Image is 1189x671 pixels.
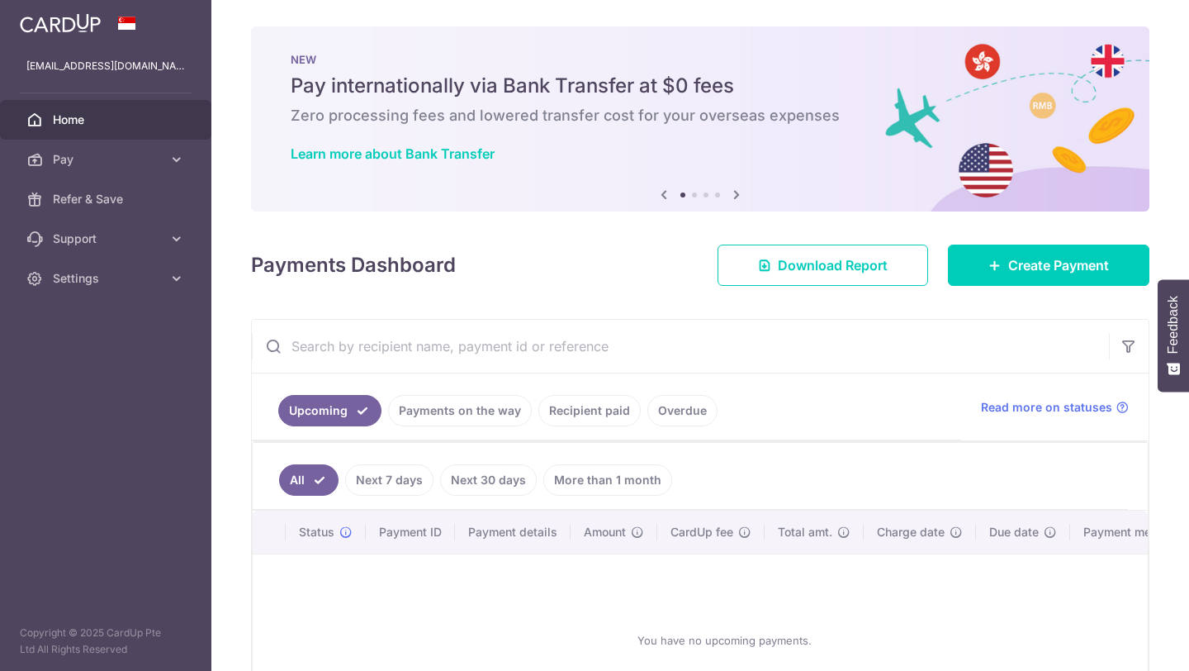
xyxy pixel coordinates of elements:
span: Create Payment [1008,255,1109,275]
th: Payment details [455,511,571,554]
h6: Zero processing fees and lowered transfer cost for your overseas expenses [291,106,1110,126]
span: Download Report [778,255,888,275]
a: All [279,464,339,496]
a: Upcoming [278,395,381,426]
span: Due date [989,524,1039,540]
a: Next 7 days [345,464,433,496]
a: Payments on the way [388,395,532,426]
span: Feedback [1166,296,1181,354]
a: More than 1 month [543,464,672,496]
a: Download Report [718,245,928,286]
span: Refer & Save [53,191,162,207]
a: Read more on statuses [981,399,1129,416]
span: Status [299,524,334,540]
img: CardUp [20,13,101,33]
a: Next 30 days [440,464,537,496]
a: Learn more about Bank Transfer [291,145,495,162]
img: Bank transfer banner [251,26,1149,212]
p: [EMAIL_ADDRESS][DOMAIN_NAME] [26,58,185,74]
span: Support [53,231,162,247]
th: Payment ID [366,511,455,554]
h5: Pay internationally via Bank Transfer at $0 fees [291,73,1110,99]
span: Amount [584,524,626,540]
a: Create Payment [948,245,1149,286]
a: Overdue [647,395,718,426]
span: Charge date [877,524,945,540]
span: Home [53,112,162,128]
span: Total amt. [778,524,832,540]
span: Settings [53,270,162,287]
span: Read more on statuses [981,399,1112,416]
span: Pay [53,151,162,168]
h4: Payments Dashboard [251,250,456,280]
a: Recipient paid [538,395,641,426]
button: Feedback - Show survey [1158,279,1189,392]
p: NEW [291,53,1110,66]
span: CardUp fee [670,524,733,540]
input: Search by recipient name, payment id or reference [252,320,1109,373]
